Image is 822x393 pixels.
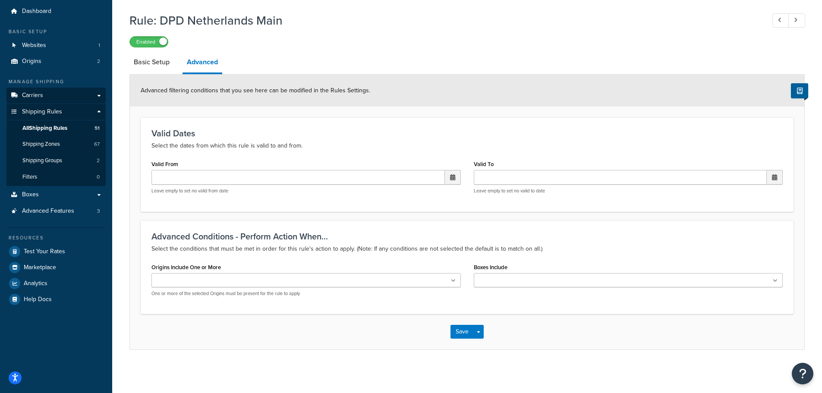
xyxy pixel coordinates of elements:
[130,37,168,47] label: Enabled
[6,187,106,203] a: Boxes
[22,58,41,65] span: Origins
[97,58,100,65] span: 2
[6,260,106,275] a: Marketplace
[791,83,808,98] button: Show Help Docs
[22,141,60,148] span: Shipping Zones
[6,53,106,69] a: Origins2
[792,363,813,384] button: Open Resource Center
[97,208,100,215] span: 3
[6,120,106,136] a: AllShipping Rules51
[450,325,474,339] button: Save
[474,161,494,167] label: Valid To
[6,234,106,242] div: Resources
[151,129,783,138] h3: Valid Dates
[22,191,39,198] span: Boxes
[22,157,62,164] span: Shipping Groups
[6,78,106,85] div: Manage Shipping
[6,104,106,120] a: Shipping Rules
[97,157,100,164] span: 2
[6,153,106,169] li: Shipping Groups
[151,141,783,151] p: Select the dates from which this rule is valid to and from.
[772,13,789,28] a: Previous Record
[22,108,62,116] span: Shipping Rules
[6,3,106,19] a: Dashboard
[94,141,100,148] span: 67
[6,53,106,69] li: Origins
[6,88,106,104] a: Carriers
[129,52,174,72] a: Basic Setup
[6,169,106,185] li: Filters
[129,12,756,29] h1: Rule: DPD Netherlands Main
[22,8,51,15] span: Dashboard
[24,280,47,287] span: Analytics
[22,208,74,215] span: Advanced Features
[6,38,106,53] a: Websites1
[6,203,106,219] li: Advanced Features
[6,104,106,186] li: Shipping Rules
[22,125,67,132] span: All Shipping Rules
[24,248,65,255] span: Test Your Rates
[94,125,100,132] span: 51
[151,244,783,254] p: Select the conditions that must be met in order for this rule's action to apply. (Note: If any co...
[22,173,37,181] span: Filters
[6,203,106,219] a: Advanced Features3
[151,232,783,241] h3: Advanced Conditions - Perform Action When...
[151,188,461,194] p: Leave empty to set no valid from date
[24,264,56,271] span: Marketplace
[6,153,106,169] a: Shipping Groups2
[6,276,106,291] a: Analytics
[6,244,106,259] a: Test Your Rates
[98,42,100,49] span: 1
[6,136,106,152] li: Shipping Zones
[24,296,52,303] span: Help Docs
[474,188,783,194] p: Leave empty to set no valid to date
[474,264,507,270] label: Boxes Include
[151,161,178,167] label: Valid From
[151,290,461,297] p: One or more of the selected Origins must be present for the rule to apply
[183,52,222,74] a: Advanced
[6,28,106,35] div: Basic Setup
[151,264,221,270] label: Origins Include One or More
[141,86,370,95] span: Advanced filtering conditions that you see here can be modified in the Rules Settings.
[6,292,106,307] a: Help Docs
[22,42,46,49] span: Websites
[6,38,106,53] li: Websites
[6,136,106,152] a: Shipping Zones67
[6,169,106,185] a: Filters0
[97,173,100,181] span: 0
[22,92,43,99] span: Carriers
[788,13,805,28] a: Next Record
